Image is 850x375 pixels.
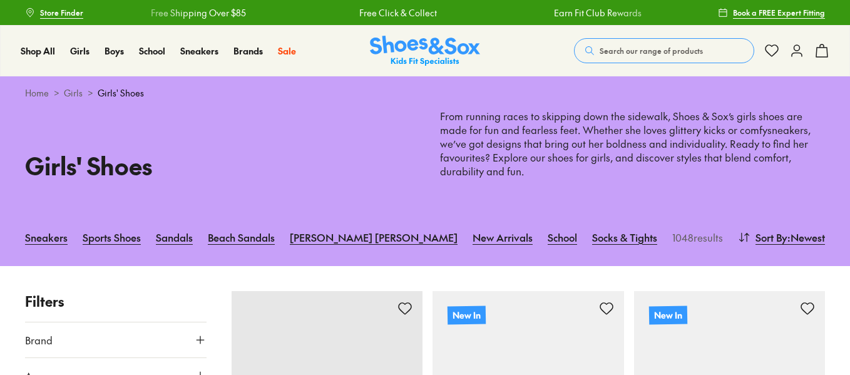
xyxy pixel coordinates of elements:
[473,223,533,251] a: New Arrivals
[21,44,55,57] span: Shop All
[25,223,68,251] a: Sneakers
[180,44,218,58] a: Sneakers
[25,86,49,100] a: Home
[548,223,577,251] a: School
[738,223,825,251] button: Sort By:Newest
[370,36,480,66] a: Shoes & Sox
[592,223,657,251] a: Socks & Tights
[25,322,207,357] button: Brand
[105,44,124,57] span: Boys
[180,44,218,57] span: Sneakers
[233,44,263,58] a: Brands
[147,6,242,19] a: Free Shipping Over $85
[718,1,825,24] a: Book a FREE Expert Fitting
[356,6,433,19] a: Free Click & Collect
[233,44,263,57] span: Brands
[648,306,687,324] p: New In
[733,7,825,18] span: Book a FREE Expert Fitting
[290,223,458,251] a: [PERSON_NAME] [PERSON_NAME]
[70,44,90,57] span: Girls
[40,7,83,18] span: Store Finder
[25,1,83,24] a: Store Finder
[787,230,825,245] span: : Newest
[139,44,165,58] a: School
[440,110,825,178] p: From running races to skipping down the sidewalk, Shoes & Sox’s girls shoes are made for fun and ...
[600,45,703,56] span: Search our range of products
[767,123,808,136] a: sneakers
[21,44,55,58] a: Shop All
[139,44,165,57] span: School
[755,230,787,245] span: Sort By
[370,36,480,66] img: SNS_Logo_Responsive.svg
[448,306,486,324] p: New In
[208,223,275,251] a: Beach Sandals
[574,38,754,63] button: Search our range of products
[667,230,723,245] p: 1048 results
[25,332,53,347] span: Brand
[156,223,193,251] a: Sandals
[70,44,90,58] a: Girls
[278,44,296,58] a: Sale
[98,86,144,100] span: Girls' Shoes
[25,86,825,100] div: > >
[25,148,410,183] h1: Girls' Shoes
[25,291,207,312] p: Filters
[550,6,638,19] a: Earn Fit Club Rewards
[64,86,83,100] a: Girls
[83,223,141,251] a: Sports Shoes
[278,44,296,57] span: Sale
[105,44,124,58] a: Boys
